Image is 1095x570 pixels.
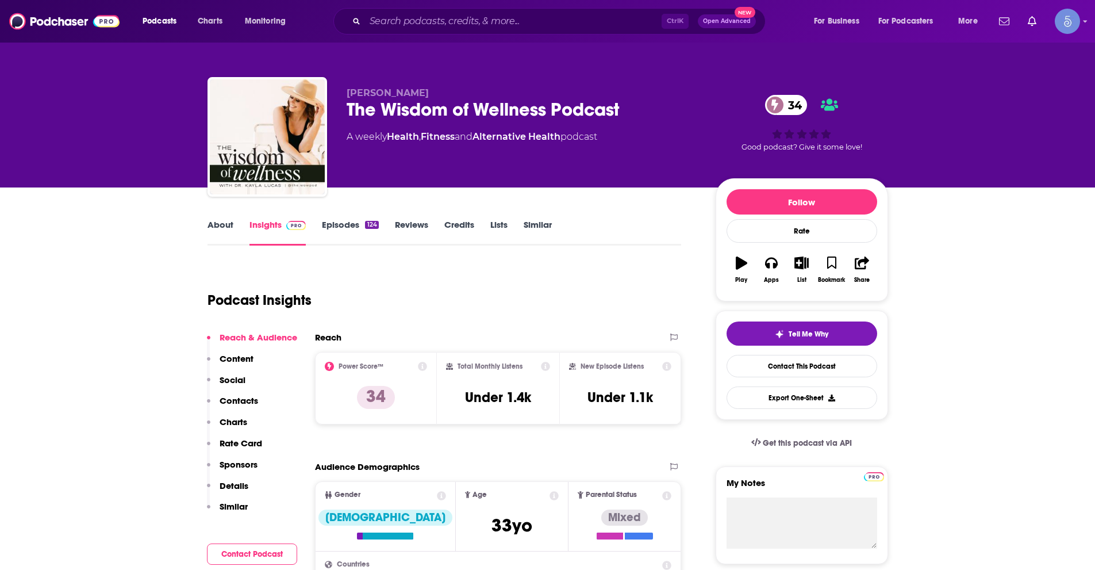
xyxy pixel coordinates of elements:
[207,459,258,480] button: Sponsors
[347,87,429,98] span: [PERSON_NAME]
[190,12,229,30] a: Charts
[601,510,648,526] div: Mixed
[864,472,884,481] img: Podchaser Pro
[1055,9,1080,34] img: User Profile
[742,429,862,457] a: Get this podcast via API
[864,470,884,481] a: Pro website
[455,131,472,142] span: and
[878,13,933,29] span: For Podcasters
[237,12,301,30] button: open menu
[756,249,786,290] button: Apps
[249,219,306,246] a: InsightsPodchaser Pro
[207,544,297,565] button: Contact Podcast
[315,461,420,472] h2: Audience Demographics
[587,389,653,406] h3: Under 1.1k
[797,277,806,284] div: List
[662,14,689,29] span: Ctrl K
[741,143,862,151] span: Good podcast? Give it some love!
[357,386,395,409] p: 34
[337,561,370,568] span: Countries
[9,10,120,32] img: Podchaser - Follow, Share and Rate Podcasts
[220,416,247,427] p: Charts
[1055,9,1080,34] button: Show profile menu
[220,374,245,385] p: Social
[207,480,248,502] button: Details
[765,95,808,115] a: 34
[716,87,888,159] div: 34Good podcast? Give it some love!
[421,131,455,142] a: Fitness
[322,219,378,246] a: Episodes124
[318,510,452,526] div: [DEMOGRAPHIC_DATA]
[207,416,247,438] button: Charts
[207,501,248,522] button: Similar
[207,438,262,459] button: Rate Card
[698,14,756,28] button: Open AdvancedNew
[727,249,756,290] button: Play
[315,332,341,343] h2: Reach
[847,249,877,290] button: Share
[220,438,262,449] p: Rate Card
[207,374,245,396] button: Social
[727,387,877,409] button: Export One-Sheet
[220,480,248,491] p: Details
[472,131,560,142] a: Alternative Health
[419,131,421,142] span: ,
[208,292,312,309] h1: Podcast Insights
[208,219,233,246] a: About
[727,477,877,498] label: My Notes
[220,332,297,343] p: Reach & Audience
[387,131,419,142] a: Health
[727,322,877,346] button: tell me why sparkleTell Me Why
[789,330,828,339] span: Tell Me Why
[735,277,747,284] div: Play
[814,13,859,29] span: For Business
[777,95,808,115] span: 34
[950,12,992,30] button: open menu
[220,353,253,364] p: Content
[994,12,1014,31] a: Show notifications dropdown
[220,501,248,512] p: Similar
[465,389,531,406] h3: Under 1.4k
[365,221,378,229] div: 124
[871,12,950,30] button: open menu
[365,12,662,30] input: Search podcasts, credits, & more...
[207,395,258,416] button: Contacts
[344,8,777,35] div: Search podcasts, credits, & more...
[727,355,877,377] a: Contact This Podcast
[817,249,847,290] button: Bookmark
[763,438,852,448] span: Get this podcast via API
[958,13,978,29] span: More
[220,395,258,406] p: Contacts
[490,219,508,246] a: Lists
[735,7,755,18] span: New
[135,12,191,30] button: open menu
[727,189,877,215] button: Follow
[207,353,253,374] button: Content
[335,491,360,499] span: Gender
[143,13,176,29] span: Podcasts
[347,130,597,144] div: A weekly podcast
[286,221,306,230] img: Podchaser Pro
[198,13,222,29] span: Charts
[727,219,877,243] div: Rate
[210,79,325,194] img: The Wisdom of Wellness Podcast
[854,277,870,284] div: Share
[786,249,816,290] button: List
[806,12,874,30] button: open menu
[245,13,286,29] span: Monitoring
[775,330,784,339] img: tell me why sparkle
[458,362,522,370] h2: Total Monthly Listens
[703,18,751,24] span: Open Advanced
[395,219,428,246] a: Reviews
[524,219,552,246] a: Similar
[491,514,532,537] span: 33 yo
[472,491,487,499] span: Age
[207,332,297,353] button: Reach & Audience
[1055,9,1080,34] span: Logged in as Spiral5-G1
[586,491,637,499] span: Parental Status
[581,362,644,370] h2: New Episode Listens
[764,277,779,284] div: Apps
[1023,12,1041,31] a: Show notifications dropdown
[818,277,845,284] div: Bookmark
